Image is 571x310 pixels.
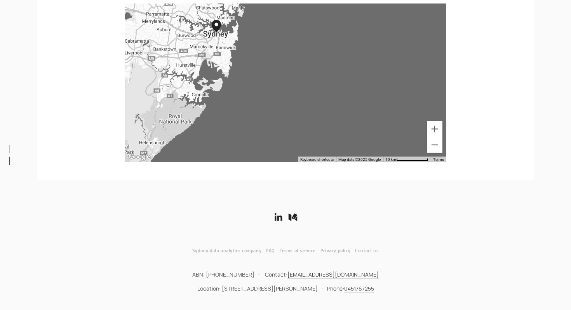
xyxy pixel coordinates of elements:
button: Zoom in [427,121,442,137]
a: 0451767255 [344,285,374,293]
button: Keyboard shortcuts [300,157,334,162]
a: FAQ [266,246,280,255]
a: Medium [288,212,298,222]
p: Location: [STREET_ADDRESS][PERSON_NAME] - Phone: [41,284,530,293]
a: Terms of service [280,246,320,255]
a: Terms [433,157,444,162]
button: Zoom out [427,137,442,153]
a: Sydney data analytics company [192,246,266,255]
span: Map data ©2025 Google [338,157,381,162]
button: Map Scale: 10 km per 79 pixels [383,157,431,162]
a: LinkedIn [273,212,283,222]
div: White Box Analytics 5 Martin Place Sydney, NSW, 2000, Australia [212,20,230,45]
a: Open this area in Google Maps (opens a new window) [127,152,152,162]
span: 10 km [385,157,396,162]
a: [EMAIL_ADDRESS][DOMAIN_NAME] [287,271,379,279]
a: Contact us [355,246,383,255]
p: ABN: [PHONE_NUMBER] - Contact: [41,270,530,279]
img: Google [127,152,152,162]
a: Privacy policy [320,246,355,255]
